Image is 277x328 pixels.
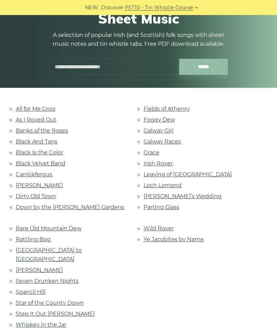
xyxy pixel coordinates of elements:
[16,138,57,145] a: Black And Tans
[16,193,56,200] a: Dirty Old Town
[144,127,173,134] a: Galway Girl
[144,182,182,189] a: Loch Lomond
[16,117,56,123] a: As I Roved Out
[16,225,81,232] a: Rare Old Mountain Dew
[16,127,68,134] a: Banks of the Roses
[16,182,63,189] a: [PERSON_NAME]
[101,4,124,12] span: Discover
[16,247,82,262] a: [GEOGRAPHIC_DATA] to [GEOGRAPHIC_DATA]
[144,236,204,243] a: Ye Jacobites by Name
[16,149,63,156] a: Black Is the Color
[144,204,179,210] a: Parting Glass
[46,31,231,49] p: A selection of popular Irish (and Scottish) folk songs with sheet music notes and tin whistle tab...
[144,149,159,156] a: Grace
[144,117,175,123] a: Foggy Dew
[144,225,174,232] a: Wild Rover
[144,138,181,145] a: Galway Races
[16,171,52,178] a: Carrickfergus
[16,289,45,295] a: Spancil Hill
[16,267,63,273] a: [PERSON_NAME]
[16,106,55,112] a: All for Me Grog
[16,204,124,210] a: Down by the [PERSON_NAME] Gardens
[144,193,222,200] a: [PERSON_NAME]’s Wedding
[85,4,99,12] span: NEW:
[16,278,79,284] a: Seven Drunken Nights
[144,160,173,167] a: Irish Rover
[16,300,84,306] a: Star of the County Down
[16,322,66,328] a: Whiskey in the Jar
[144,106,190,112] a: Fields of Athenry
[16,236,51,243] a: Rattling Bog
[16,160,65,167] a: Black Velvet Band
[16,311,95,317] a: Step It Out [PERSON_NAME]
[125,4,193,12] a: PST10 - Tin Whistle Course
[144,171,232,178] a: Leaving of [GEOGRAPHIC_DATA]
